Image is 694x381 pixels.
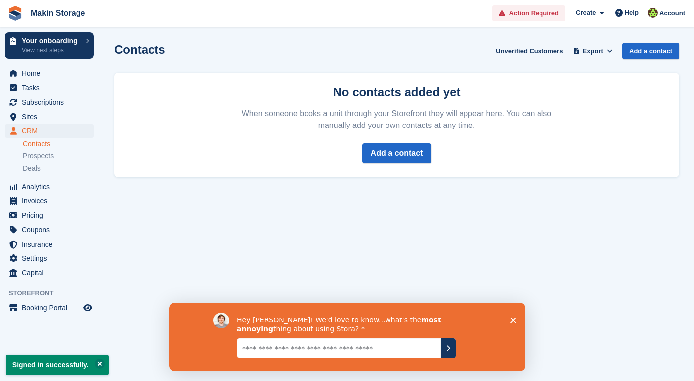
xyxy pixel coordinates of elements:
[114,43,165,56] h1: Contacts
[22,37,81,44] p: Your onboarding
[6,355,109,375] p: Signed in successfully.
[5,301,94,315] a: menu
[5,95,94,109] a: menu
[5,124,94,138] a: menu
[659,8,685,18] span: Account
[5,266,94,280] a: menu
[492,43,567,59] a: Unverified Customers
[22,81,81,95] span: Tasks
[22,237,81,251] span: Insurance
[5,194,94,208] a: menu
[648,8,658,18] img: Makin Storage Team
[571,43,615,59] button: Export
[5,66,94,80] a: menu
[22,180,81,193] span: Analytics
[240,108,554,131] p: When someone books a unit through your Storefront they will appear here. You can also manually ad...
[23,139,94,149] a: Contacts
[23,151,94,161] a: Prospects
[22,95,81,109] span: Subscriptions
[5,237,94,251] a: menu
[22,252,81,265] span: Settings
[23,151,54,161] span: Prospects
[583,46,603,56] span: Export
[22,208,81,222] span: Pricing
[23,164,41,173] span: Deals
[27,5,89,21] a: Makin Storage
[576,8,596,18] span: Create
[22,301,81,315] span: Booking Portal
[5,223,94,237] a: menu
[22,110,81,124] span: Sites
[22,223,81,237] span: Coupons
[22,194,81,208] span: Invoices
[5,32,94,59] a: Your onboarding View next steps
[622,43,679,59] a: Add a contact
[492,5,565,22] a: Action Required
[5,81,94,95] a: menu
[625,8,639,18] span: Help
[509,8,559,18] span: Action Required
[22,46,81,55] p: View next steps
[5,110,94,124] a: menu
[23,163,94,174] a: Deals
[9,288,99,298] span: Storefront
[5,208,94,222] a: menu
[22,66,81,80] span: Home
[333,85,460,99] strong: No contacts added yet
[8,6,23,21] img: stora-icon-8386f47178a22dfd0bd8f6a31ec36ba5ce8667c1dd55bd0f319d3a0aa187defe.svg
[362,143,432,163] a: Add a contact
[5,252,94,265] a: menu
[169,303,525,371] iframe: Survey by David from Stora
[22,266,81,280] span: Capital
[22,124,81,138] span: CRM
[82,302,94,314] a: Preview store
[5,180,94,193] a: menu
